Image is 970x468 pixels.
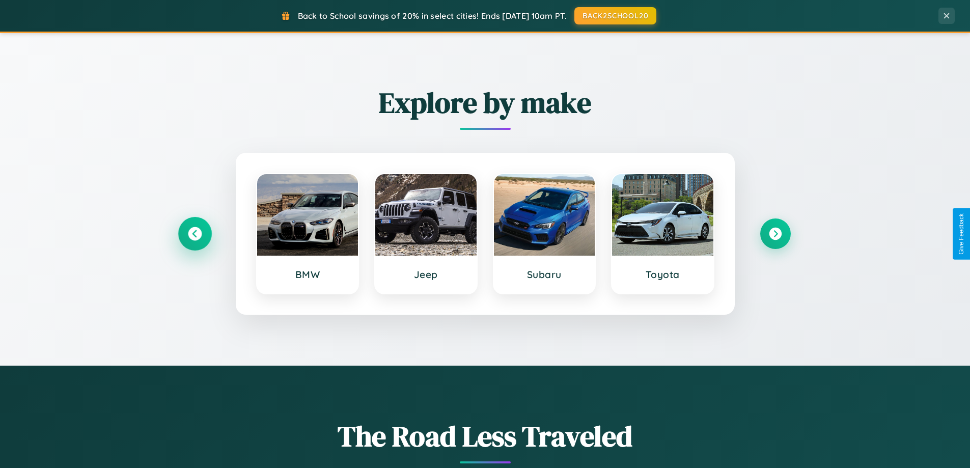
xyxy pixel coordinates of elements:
[298,11,567,21] span: Back to School savings of 20% in select cities! Ends [DATE] 10am PT.
[504,268,585,281] h3: Subaru
[574,7,656,24] button: BACK2SCHOOL20
[180,83,791,122] h2: Explore by make
[267,268,348,281] h3: BMW
[622,268,703,281] h3: Toyota
[180,417,791,456] h1: The Road Less Traveled
[958,213,965,255] div: Give Feedback
[385,268,466,281] h3: Jeep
